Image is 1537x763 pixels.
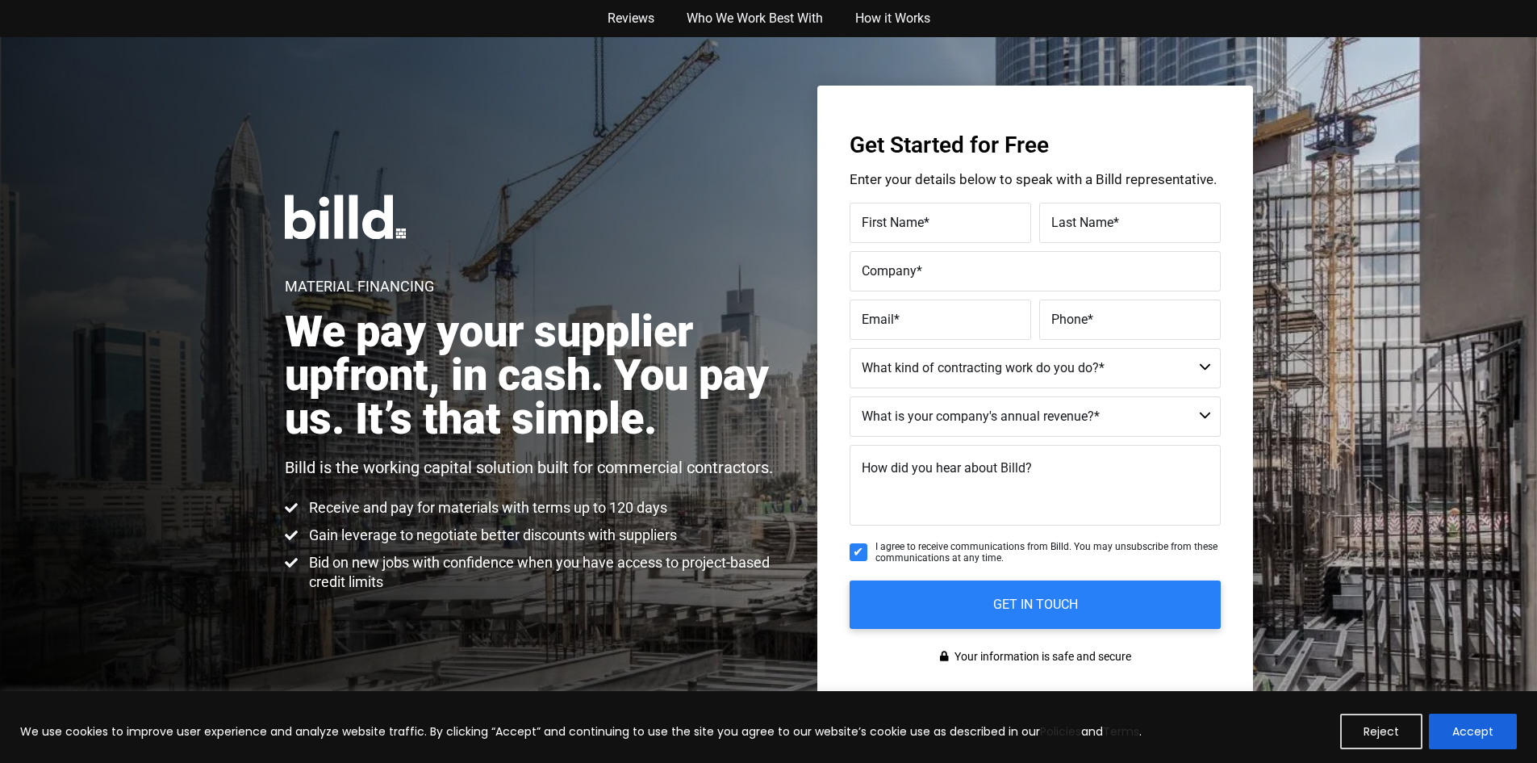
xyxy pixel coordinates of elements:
[285,457,773,478] p: Billd is the working capital solution built for commercial contractors.
[1051,312,1088,327] span: Phone
[305,498,667,518] span: Receive and pay for materials with terms up to 120 days
[1040,723,1081,740] a: Policies
[850,543,867,561] input: I agree to receive communications from Billd. You may unsubscribe from these communications at an...
[20,722,1142,741] p: We use cookies to improve user experience and analyze website traffic. By clicking “Accept” and c...
[1429,714,1517,749] button: Accept
[862,312,894,327] span: Email
[285,310,787,441] h2: We pay your supplier upfront, in cash. You pay us. It’s that simple.
[850,134,1221,157] h3: Get Started for Free
[862,460,1032,476] span: How did you hear about Billd?
[305,553,787,592] span: Bid on new jobs with confidence when you have access to project-based credit limits
[305,526,677,545] span: Gain leverage to negotiate better discounts with suppliers
[950,645,1131,669] span: Your information is safe and secure
[875,541,1221,564] span: I agree to receive communications from Billd. You may unsubscribe from these communications at an...
[1340,714,1422,749] button: Reject
[850,173,1221,187] p: Enter your details below to speak with a Billd representative.
[1051,215,1113,230] span: Last Name
[862,263,917,279] span: Company
[850,581,1221,629] input: GET IN TOUCH
[1103,723,1139,740] a: Terms
[862,215,924,230] span: First Name
[285,279,434,294] h1: Material Financing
